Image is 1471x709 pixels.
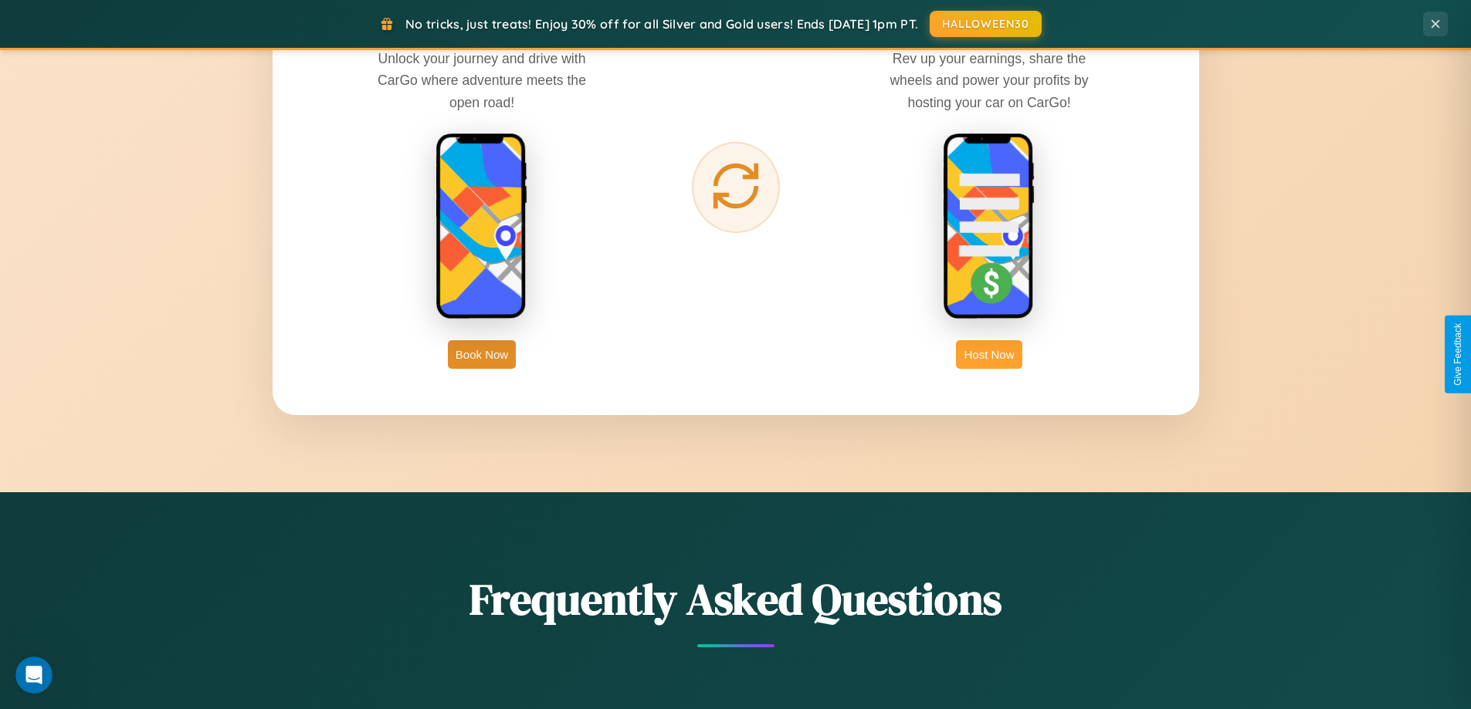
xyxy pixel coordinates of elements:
button: Book Now [448,340,516,369]
h2: Frequently Asked Questions [273,569,1199,629]
button: Host Now [956,340,1022,369]
span: No tricks, just treats! Enjoy 30% off for all Silver and Gold users! Ends [DATE] 1pm PT. [405,16,918,32]
button: HALLOWEEN30 [930,11,1042,37]
img: host phone [943,133,1035,321]
img: rent phone [436,133,528,321]
p: Unlock your journey and drive with CarGo where adventure meets the open road! [366,48,598,113]
iframe: Intercom live chat [15,657,53,694]
div: Give Feedback [1452,323,1463,386]
p: Rev up your earnings, share the wheels and power your profits by hosting your car on CarGo! [873,48,1105,113]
